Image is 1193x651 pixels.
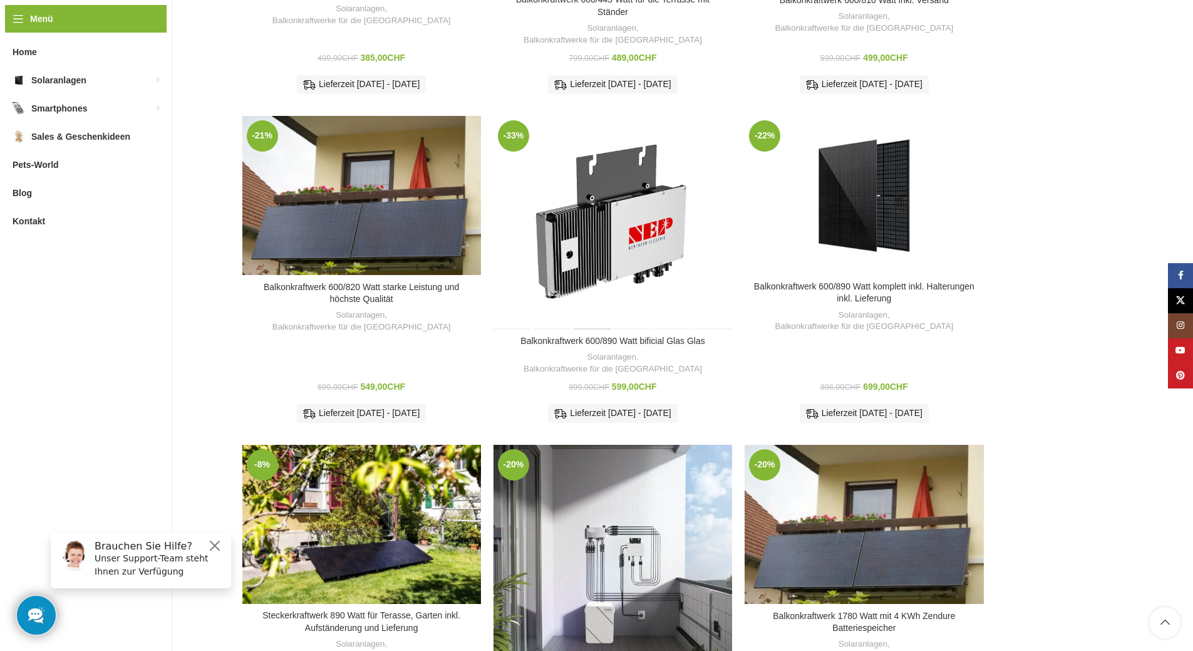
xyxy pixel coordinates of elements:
a: Solaranlagen [839,11,887,23]
div: , [249,3,475,26]
span: CHF [639,53,657,63]
div: , [500,23,726,46]
span: -21% [247,120,278,152]
bdi: 799,00 [569,54,609,63]
a: Solaranlagen [839,638,887,650]
span: CHF [593,383,609,392]
a: Facebook Social Link [1168,263,1193,288]
div: Lieferzeit [DATE] - [DATE] [297,404,426,423]
span: CHF [844,383,860,392]
a: Balkonkraftwerke für die [GEOGRAPHIC_DATA] [524,34,702,46]
a: Balkonkraftwerk 600/820 Watt starke Leistung und höchste Qualität [264,282,459,305]
a: Pinterest Social Link [1168,363,1193,388]
div: Lieferzeit [DATE] - [DATE] [800,404,929,423]
a: X Social Link [1168,288,1193,313]
a: Instagram Social Link [1168,313,1193,338]
a: Balkonkraftwerk 1780 Watt mit 4 KWh Zendure Batteriespeicher [773,611,955,633]
div: Lieferzeit [DATE] - [DATE] [548,404,677,423]
div: Lieferzeit [DATE] - [DATE] [548,75,677,94]
span: CHF [387,382,405,392]
img: Customer service [18,18,49,49]
a: Solaranlagen [336,310,385,321]
div: , [751,11,977,34]
bdi: 899,00 [569,383,609,392]
div: , [249,310,475,333]
bdi: 549,00 [361,382,406,392]
div: , [500,352,726,375]
a: Balkonkraftwerk 600/820 Watt starke Leistung und höchste Qualität [242,116,481,276]
a: Scroll to top button [1149,607,1180,638]
a: Balkonkraftwerk 600/890 Watt bificial Glas Glas [493,116,732,330]
a: Balkonkraftwerke für die [GEOGRAPHIC_DATA] [272,15,451,27]
a: Balkonkraftwerk 600/890 Watt bificial Glas Glas [520,336,705,346]
span: -33% [498,120,529,152]
div: Lieferzeit [DATE] - [DATE] [800,75,929,94]
bdi: 599,00 [612,382,657,392]
a: Balkonkraftwerk 1780 Watt mit 4 KWh Zendure Batteriespeicher [745,445,983,605]
a: Solaranlagen [336,638,385,650]
bdi: 385,00 [361,53,406,63]
bdi: 499,00 [318,54,358,63]
span: CHF [890,53,908,63]
span: CHF [342,383,358,392]
bdi: 898,00 [820,383,860,392]
img: Sales & Geschenkideen [13,130,25,143]
span: -20% [749,449,780,481]
bdi: 699,00 [318,383,358,392]
a: YouTube Social Link [1168,338,1193,363]
a: Steckerkraftwerk 890 Watt für Terasse, Garten inkl. Aufständerung und Lieferung [242,445,481,604]
button: Close [167,16,182,31]
div: , [751,310,977,333]
div: Lieferzeit [DATE] - [DATE] [297,75,426,94]
a: Balkonkraftwerke für die [GEOGRAPHIC_DATA] [775,321,953,333]
span: CHF [844,54,860,63]
span: Kontakt [13,210,45,232]
span: Pets-World [13,154,59,176]
span: Menü [30,12,53,26]
span: CHF [387,53,405,63]
p: Unser Support-Team steht Ihnen zur Verfügung [54,29,183,56]
a: Solaranlagen [587,23,636,34]
span: -22% [749,120,780,152]
a: Balkonkraftwerke für die [GEOGRAPHIC_DATA] [272,321,451,333]
bdi: 499,00 [863,53,908,63]
span: -8% [247,449,278,481]
bdi: 489,00 [612,53,657,63]
span: -20% [498,449,529,481]
a: Balkonkraftwerk 600/890 Watt komplett inkl. Halterungen inkl. Lieferung [745,116,983,275]
span: Sales & Geschenkideen [31,125,130,148]
span: Smartphones [31,97,87,120]
span: Home [13,41,37,63]
span: Blog [13,182,32,204]
bdi: 699,00 [863,382,908,392]
a: Balkonkraftwerke für die [GEOGRAPHIC_DATA] [775,23,953,34]
a: Steckerkraftwerk 890 Watt für Terasse, Garten inkl. Aufständerung und Lieferung [262,610,460,633]
a: Solaranlagen [336,3,385,15]
span: CHF [342,54,358,63]
h6: Brauchen Sie Hilfe? [54,18,183,29]
a: Balkonkraftwerk 600/890 Watt komplett inkl. Halterungen inkl. Lieferung [754,281,974,304]
span: CHF [890,382,908,392]
a: Solaranlagen [839,310,887,321]
a: Balkonkraftwerke für die [GEOGRAPHIC_DATA] [524,363,702,375]
span: Solaranlagen [31,69,86,91]
img: Smartphones [13,102,25,115]
a: Solaranlagen [587,352,636,363]
bdi: 599,00 [820,54,860,63]
span: CHF [593,54,609,63]
img: Solaranlagen [13,74,25,86]
span: CHF [639,382,657,392]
